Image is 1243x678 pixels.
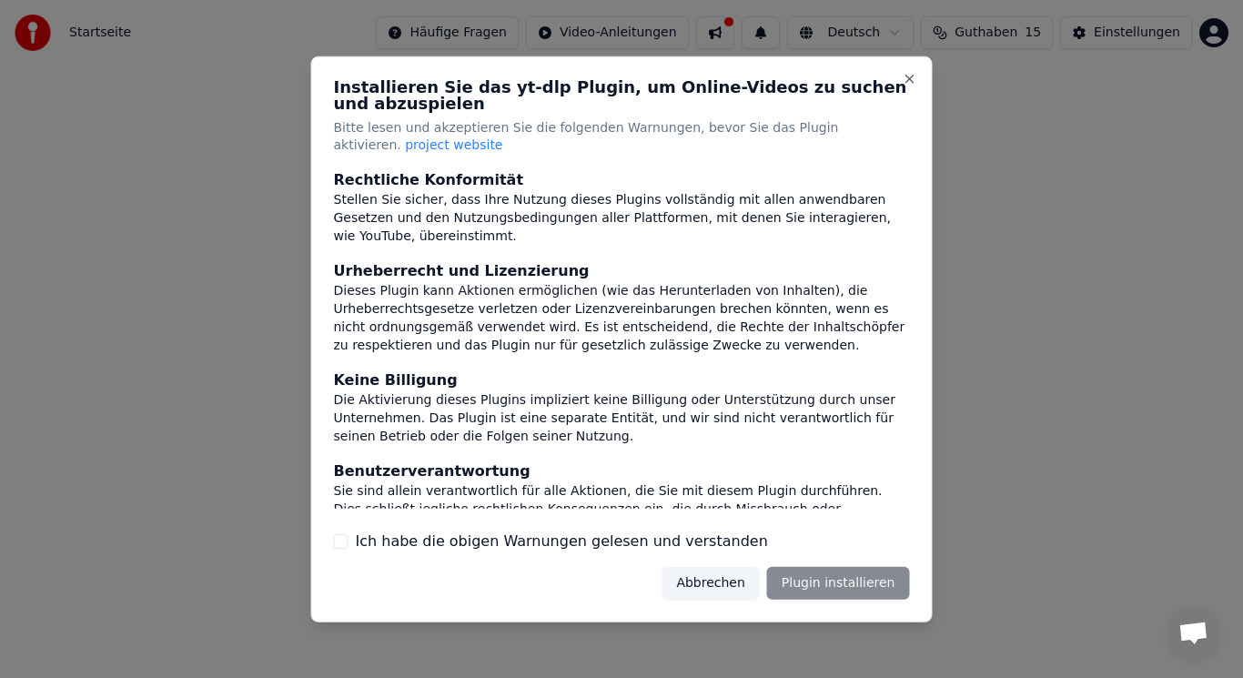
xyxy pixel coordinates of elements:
div: Dieses Plugin kann Aktionen ermöglichen (wie das Herunterladen von Inhalten), die Urheberrechtsge... [334,282,910,355]
label: Ich habe die obigen Warnungen gelesen und verstanden [356,531,768,552]
h2: Installieren Sie das yt-dlp Plugin, um Online-Videos zu suchen und abzuspielen [334,78,910,111]
div: Die Aktivierung dieses Plugins impliziert keine Billigung oder Unterstützung durch unser Unterneh... [334,391,910,446]
span: project website [405,137,502,152]
div: Sie sind allein verantwortlich für alle Aktionen, die Sie mit diesem Plugin durchführen. Dies sch... [334,482,910,537]
div: Benutzerverantwortung [334,460,910,482]
button: Abbrechen [662,567,759,600]
div: Keine Billigung [334,369,910,391]
p: Bitte lesen und akzeptieren Sie die folgenden Warnungen, bevor Sie das Plugin aktivieren. [334,118,910,155]
div: Rechtliche Konformität [334,169,910,191]
div: Urheberrecht und Lizenzierung [334,260,910,282]
div: Stellen Sie sicher, dass Ihre Nutzung dieses Plugins vollständig mit allen anwendbaren Gesetzen u... [334,191,910,246]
